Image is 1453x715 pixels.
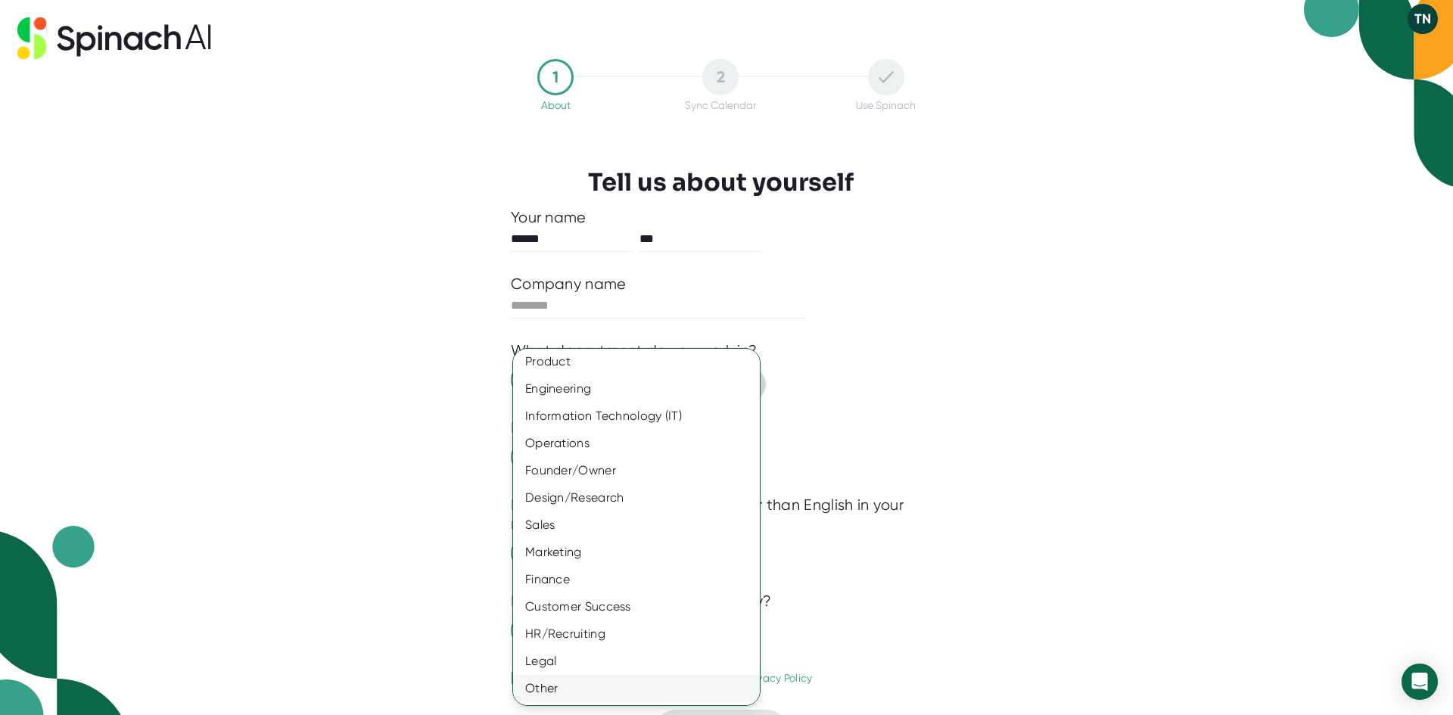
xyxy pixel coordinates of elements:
div: Open Intercom Messenger [1402,664,1438,700]
div: Operations [513,430,771,457]
div: Legal [513,648,771,675]
div: Sales [513,511,771,539]
div: Design/Research [513,484,771,511]
div: Information Technology (IT) [513,403,771,430]
div: HR/Recruiting [513,620,771,648]
div: Founder/Owner [513,457,771,484]
div: Other [513,675,771,702]
div: Product [513,348,771,375]
div: Customer Success [513,593,771,620]
div: Engineering [513,375,771,403]
div: Marketing [513,539,771,566]
div: Finance [513,566,771,593]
